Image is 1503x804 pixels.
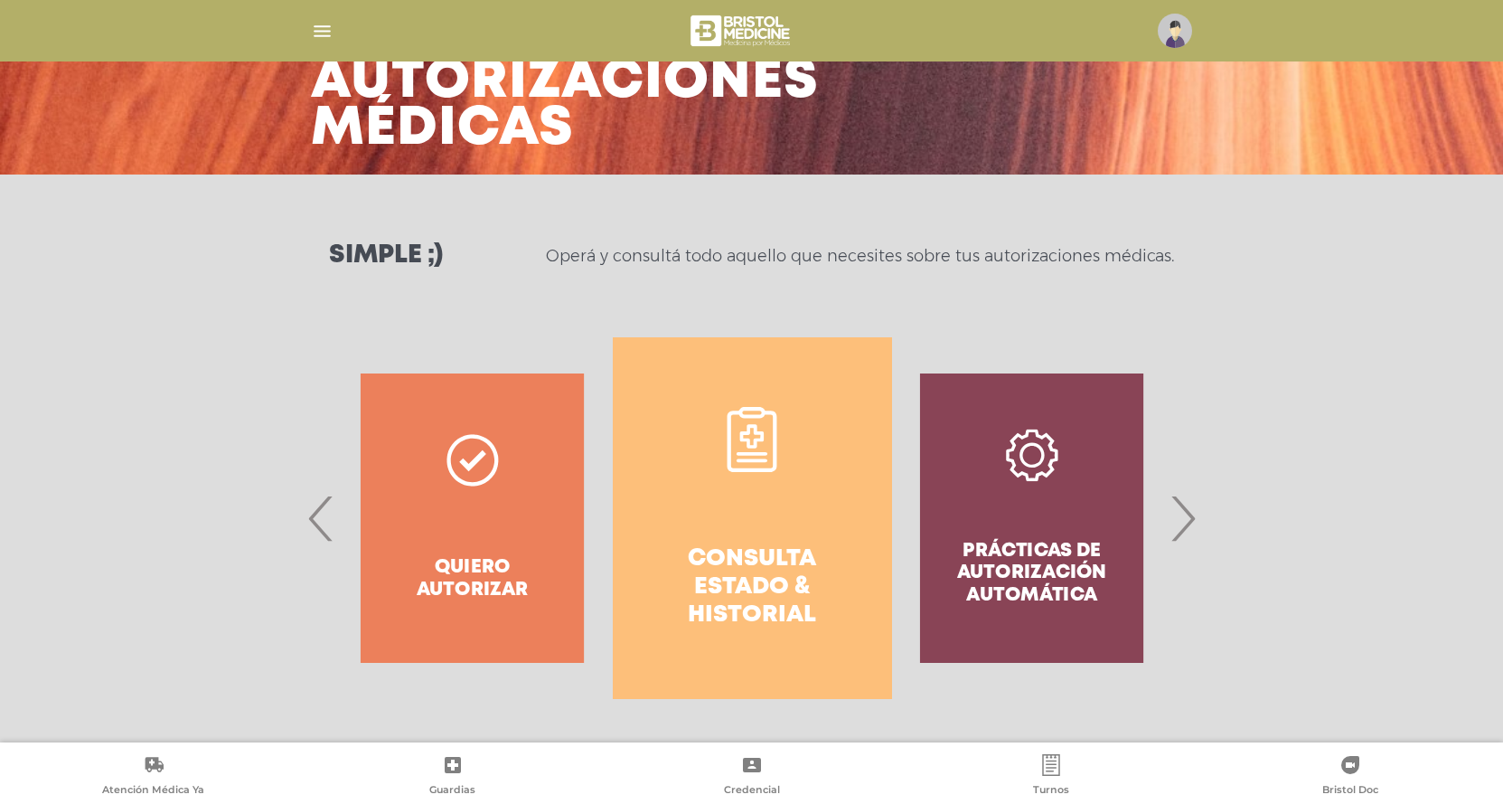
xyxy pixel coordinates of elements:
[724,783,780,799] span: Credencial
[1033,783,1069,799] span: Turnos
[613,337,892,699] a: Consulta estado & historial
[1165,469,1200,567] span: Next
[311,20,333,43] img: Cober_menu-lines-white.svg
[602,754,901,800] a: Credencial
[429,783,475,799] span: Guardias
[1158,14,1192,48] img: profile-placeholder.svg
[102,783,204,799] span: Atención Médica Ya
[688,9,795,52] img: bristol-medicine-blanco.png
[901,754,1200,800] a: Turnos
[645,545,860,630] h4: Consulta estado & historial
[546,245,1174,267] p: Operá y consultá todo aquello que necesites sobre tus autorizaciones médicas.
[303,754,602,800] a: Guardias
[1322,783,1378,799] span: Bristol Doc
[1200,754,1499,800] a: Bristol Doc
[329,243,443,269] h3: Simple ;)
[4,754,303,800] a: Atención Médica Ya
[304,469,339,567] span: Previous
[311,59,819,153] h3: Autorizaciones médicas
